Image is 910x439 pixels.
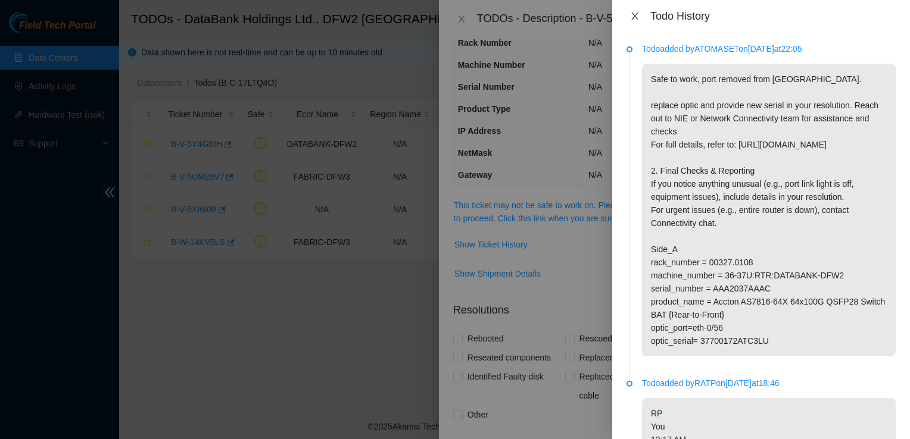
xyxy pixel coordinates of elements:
div: Todo History [650,10,896,23]
span: close [630,11,640,21]
p: Todo added by RATP on [DATE] at 18:46 [642,377,896,390]
button: Close [627,11,643,22]
p: Safe to work, port removed from [GEOGRAPHIC_DATA]. replace optic and provide new serial in your r... [642,64,896,356]
p: Todo added by ATOMASET on [DATE] at 22:05 [642,42,896,55]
